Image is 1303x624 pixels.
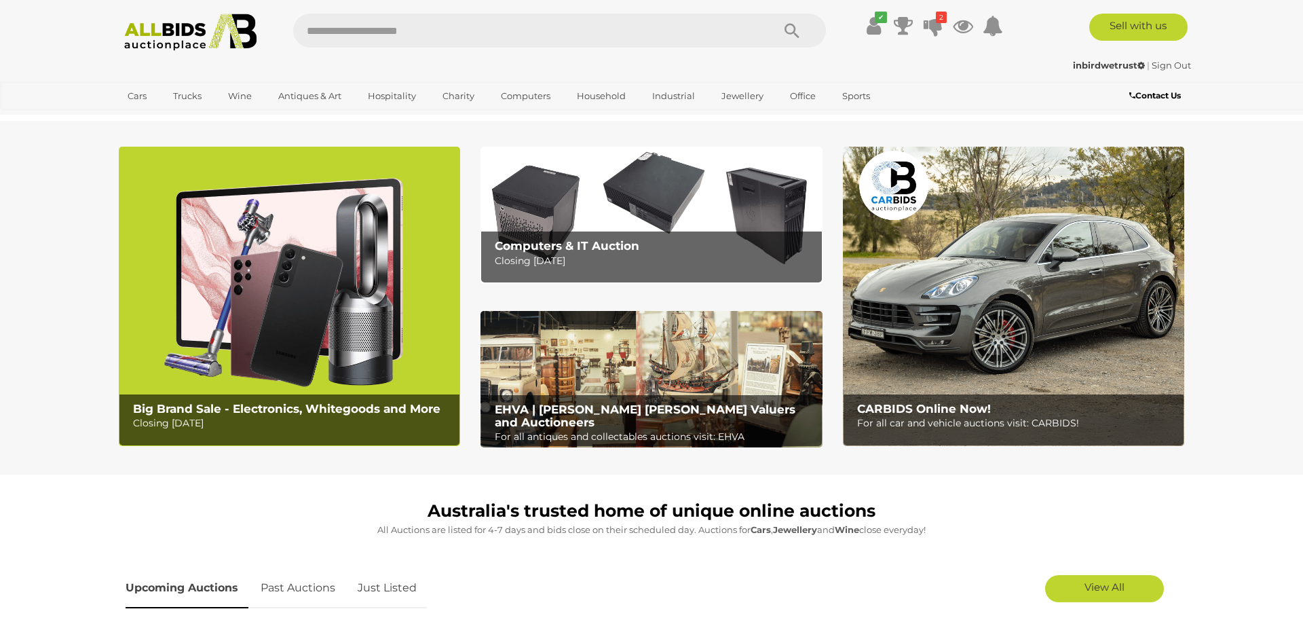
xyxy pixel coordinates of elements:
[219,85,261,107] a: Wine
[1152,60,1191,71] a: Sign Out
[713,85,772,107] a: Jewellery
[1129,88,1184,103] a: Contact Us
[133,415,453,432] p: Closing [DATE]
[250,568,345,608] a: Past Auctions
[875,12,887,23] i: ✔
[835,524,859,535] strong: Wine
[126,568,248,608] a: Upcoming Auctions
[164,85,210,107] a: Trucks
[1147,60,1150,71] span: |
[1045,575,1164,602] a: View All
[1089,14,1188,41] a: Sell with us
[495,428,814,445] p: For all antiques and collectables auctions visit: EHVA
[1129,90,1181,100] b: Contact Us
[843,147,1184,446] img: CARBIDS Online Now!
[857,415,1177,432] p: For all car and vehicle auctions visit: CARBIDS!
[347,568,427,608] a: Just Listed
[119,85,155,107] a: Cars
[480,311,822,448] img: EHVA | Evans Hastings Valuers and Auctioneers
[126,522,1177,538] p: All Auctions are listed for 4-7 days and bids close on their scheduled day. Auctions for , and cl...
[492,85,559,107] a: Computers
[480,311,822,448] a: EHVA | Evans Hastings Valuers and Auctioneers EHVA | [PERSON_NAME] [PERSON_NAME] Valuers and Auct...
[751,524,771,535] strong: Cars
[495,239,639,253] b: Computers & IT Auction
[781,85,825,107] a: Office
[495,253,814,270] p: Closing [DATE]
[1073,60,1147,71] a: inbirdwetrust
[119,147,460,446] a: Big Brand Sale - Electronics, Whitegoods and More Big Brand Sale - Electronics, Whitegoods and Mo...
[843,147,1184,446] a: CARBIDS Online Now! CARBIDS Online Now! For all car and vehicle auctions visit: CARBIDS!
[495,403,795,429] b: EHVA | [PERSON_NAME] [PERSON_NAME] Valuers and Auctioneers
[434,85,483,107] a: Charity
[643,85,704,107] a: Industrial
[480,147,822,283] a: Computers & IT Auction Computers & IT Auction Closing [DATE]
[833,85,879,107] a: Sports
[119,107,233,130] a: [GEOGRAPHIC_DATA]
[936,12,947,23] i: 2
[119,147,460,446] img: Big Brand Sale - Electronics, Whitegoods and More
[117,14,264,51] img: Allbids.com.au
[923,14,943,38] a: 2
[857,402,991,416] b: CARBIDS Online Now!
[359,85,425,107] a: Hospitality
[773,524,817,535] strong: Jewellery
[133,402,440,416] b: Big Brand Sale - Electronics, Whitegoods and More
[480,147,822,283] img: Computers & IT Auction
[568,85,635,107] a: Household
[863,14,884,38] a: ✔
[126,502,1177,521] h1: Australia's trusted home of unique online auctions
[1084,581,1125,593] span: View All
[1073,60,1145,71] strong: inbirdwetrust
[269,85,350,107] a: Antiques & Art
[758,14,826,48] button: Search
